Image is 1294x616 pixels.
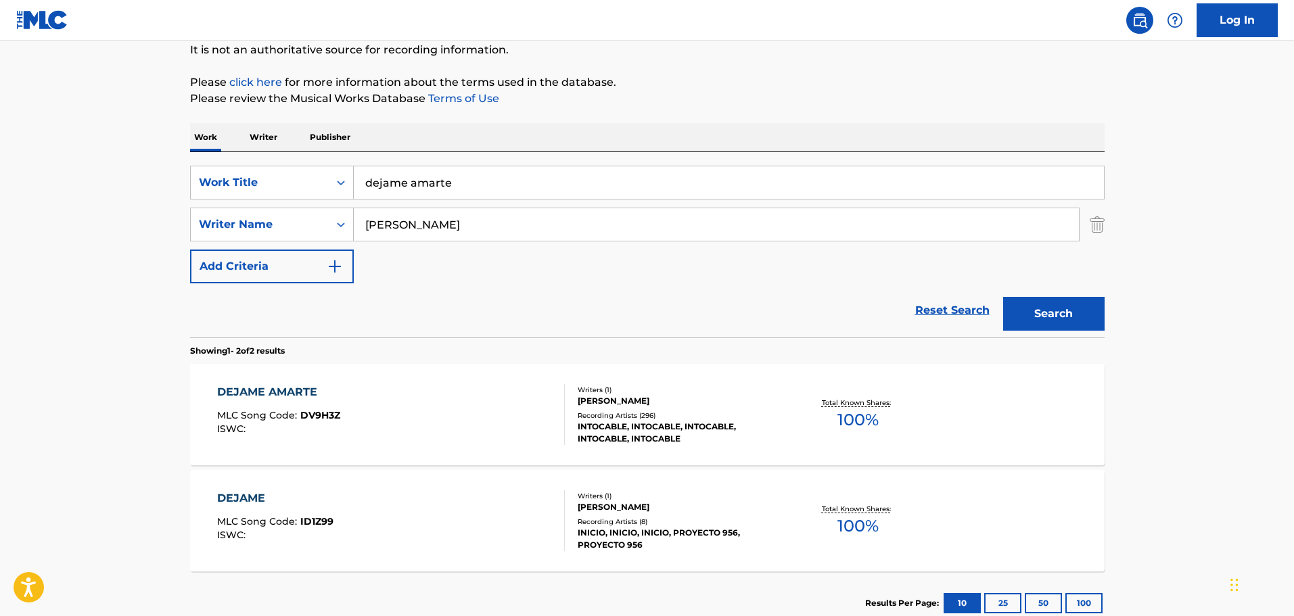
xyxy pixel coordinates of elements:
button: 10 [944,593,981,613]
p: Writer [246,123,281,151]
div: INTOCABLE, INTOCABLE, INTOCABLE, INTOCABLE, INTOCABLE [578,421,782,445]
div: DEJAME [217,490,333,506]
button: 50 [1025,593,1062,613]
img: 9d2ae6d4665cec9f34b9.svg [327,258,343,275]
p: Total Known Shares: [822,504,894,514]
img: Delete Criterion [1090,208,1105,241]
div: Help [1161,7,1188,34]
div: [PERSON_NAME] [578,501,782,513]
p: Please review the Musical Works Database [190,91,1105,107]
a: Reset Search [908,295,996,325]
img: help [1167,12,1183,28]
a: DEJAME AMARTEMLC Song Code:DV9H3ZISWC:Writers (1)[PERSON_NAME]Recording Artists (296)INTOCABLE, I... [190,364,1105,465]
div: Writers ( 1 ) [578,491,782,501]
img: MLC Logo [16,10,68,30]
div: Arrastrar [1230,565,1239,605]
p: Work [190,123,221,151]
img: search [1132,12,1148,28]
a: Terms of Use [425,92,499,105]
a: click here [229,76,282,89]
p: Results Per Page: [865,597,942,609]
div: Writer Name [199,216,321,233]
div: DEJAME AMARTE [217,384,340,400]
span: DV9H3Z [300,409,340,421]
a: DEJAMEMLC Song Code:ID1Z99ISWC:Writers (1)[PERSON_NAME]Recording Artists (8)INICIO, INICIO, INICI... [190,470,1105,571]
span: ISWC : [217,423,249,435]
button: Search [1003,297,1105,331]
a: Public Search [1126,7,1153,34]
p: It is not an authoritative source for recording information. [190,42,1105,58]
p: Publisher [306,123,354,151]
div: Recording Artists ( 296 ) [578,410,782,421]
span: ID1Z99 [300,515,333,527]
span: ISWC : [217,529,249,541]
div: Recording Artists ( 8 ) [578,517,782,527]
p: Total Known Shares: [822,398,894,408]
span: MLC Song Code : [217,515,300,527]
button: Add Criteria [190,250,354,283]
div: Widget de chat [1226,551,1294,616]
a: Log In [1197,3,1278,37]
div: INICIO, INICIO, INICIO, PROYECTO 956, PROYECTO 956 [578,527,782,551]
button: 100 [1065,593,1103,613]
div: Writers ( 1 ) [578,385,782,395]
div: Work Title [199,174,321,191]
div: [PERSON_NAME] [578,395,782,407]
span: 100 % [837,408,879,432]
button: 25 [984,593,1021,613]
form: Search Form [190,166,1105,337]
span: MLC Song Code : [217,409,300,421]
p: Showing 1 - 2 of 2 results [190,345,285,357]
iframe: Chat Widget [1226,551,1294,616]
span: 100 % [837,514,879,538]
p: Please for more information about the terms used in the database. [190,74,1105,91]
